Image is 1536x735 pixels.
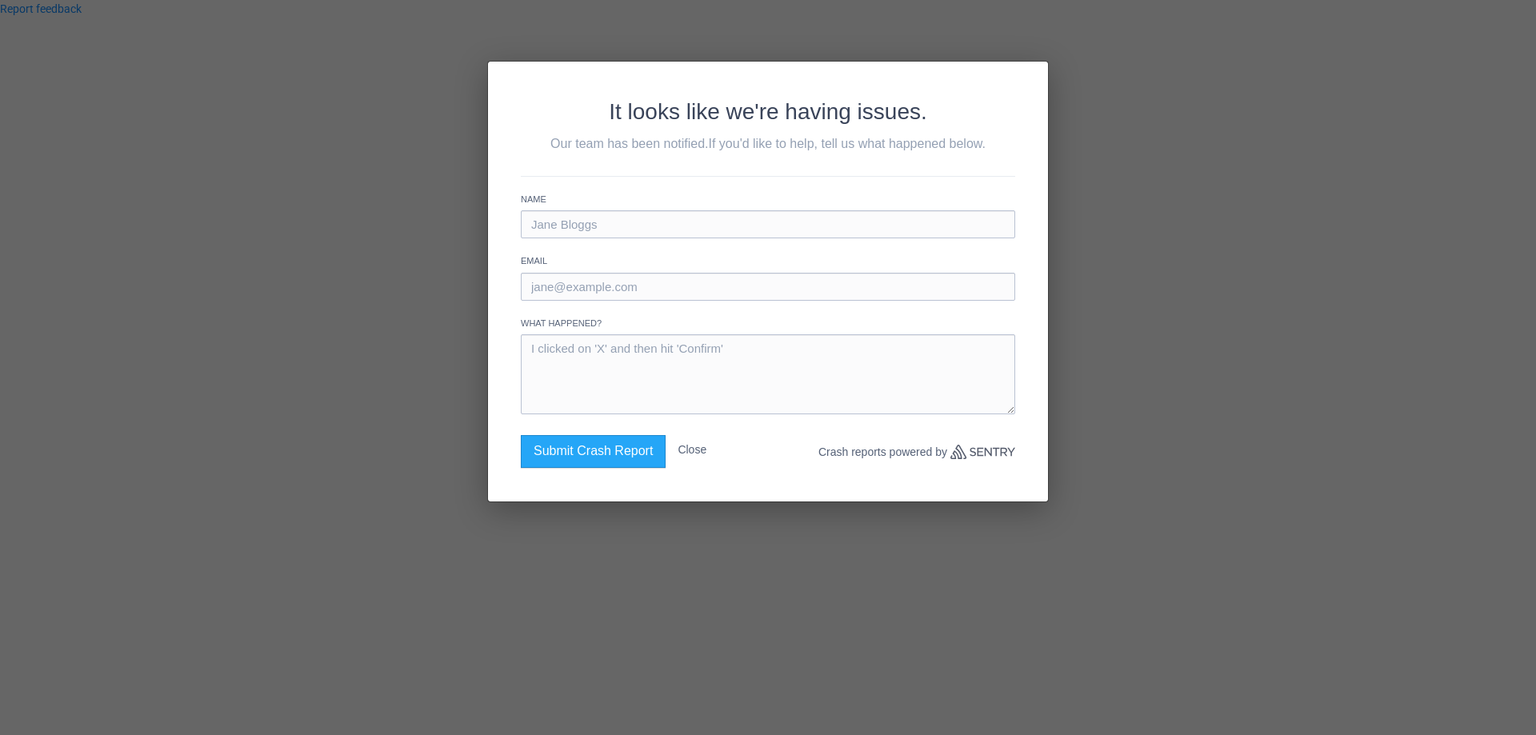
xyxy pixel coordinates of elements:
[521,94,1015,130] h2: It looks like we're having issues.
[521,193,1015,206] label: Name
[521,254,1015,268] label: Email
[678,435,706,464] button: Close
[709,137,986,150] span: If you'd like to help, tell us what happened below.
[521,134,1015,154] p: Our team has been notified.
[818,435,1015,469] p: Crash reports powered by
[521,317,1015,330] label: What happened?
[521,435,666,467] button: Submit Crash Report
[521,273,1015,301] input: jane@example.com
[521,210,1015,238] input: Jane Bloggs
[950,445,1015,459] a: Sentry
